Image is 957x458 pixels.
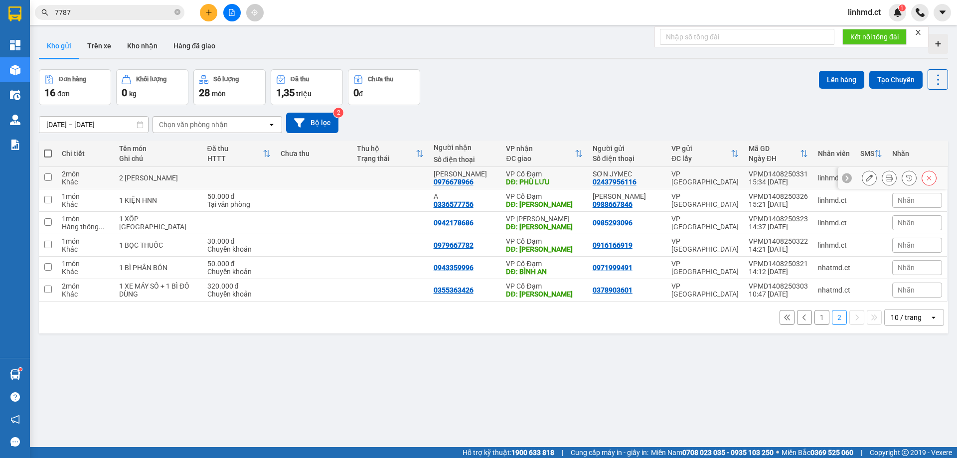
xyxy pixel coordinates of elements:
[10,40,20,50] img: dashboard-icon
[850,31,899,42] span: Kết nối tổng đài
[506,237,582,245] div: VP Cổ Đạm
[682,449,774,457] strong: 0708 023 035 - 0935 103 250
[842,29,907,45] button: Kết nối tổng đài
[938,8,947,17] span: caret-down
[434,192,496,200] div: A
[10,415,20,424] span: notification
[10,90,20,100] img: warehouse-icon
[10,140,20,150] img: solution-icon
[749,200,808,208] div: 15:21 [DATE]
[99,223,105,231] span: ...
[671,192,739,208] div: VP [GEOGRAPHIC_DATA]
[930,313,938,321] svg: open
[671,260,739,276] div: VP [GEOGRAPHIC_DATA]
[205,9,212,16] span: plus
[861,447,862,458] span: |
[207,154,263,162] div: HTTT
[55,7,172,18] input: Tìm tên, số ĐT hoặc mã đơn
[511,449,554,457] strong: 1900 633 818
[814,310,829,325] button: 1
[62,200,109,208] div: Khác
[506,268,582,276] div: DĐ: BÌNH AN
[359,90,363,98] span: đ
[832,310,847,325] button: 2
[41,9,48,16] span: search
[10,369,20,380] img: warehouse-icon
[174,9,180,15] span: close-circle
[62,150,109,157] div: Chi tiết
[62,223,109,231] div: Hàng thông thường
[207,268,271,276] div: Chuyển khoản
[207,260,271,268] div: 50.000 đ
[671,154,731,162] div: ĐC lấy
[434,170,496,178] div: LÊ HÀ
[207,237,271,245] div: 30.000 đ
[434,241,474,249] div: 0979667782
[749,223,808,231] div: 14:37 [DATE]
[62,192,109,200] div: 1 món
[749,245,808,253] div: 14:21 [DATE]
[810,449,853,457] strong: 0369 525 060
[251,9,258,16] span: aim
[19,368,22,371] sup: 1
[62,237,109,245] div: 1 món
[119,264,197,272] div: 1 BÌ PHÂN BÓN
[119,154,197,162] div: Ghi chú
[10,115,20,125] img: warehouse-icon
[281,150,347,157] div: Chưa thu
[119,174,197,182] div: 2 THÙNG SƠN
[744,141,813,167] th: Toggle SortBy
[39,69,111,105] button: Đơn hàng16đơn
[818,264,850,272] div: nhatmd.ct
[213,76,239,83] div: Số lượng
[207,290,271,298] div: Chuyển khoản
[8,6,21,21] img: logo-vxr
[296,90,312,98] span: triệu
[915,29,922,36] span: close
[79,34,119,58] button: Trên xe
[501,141,587,167] th: Toggle SortBy
[660,29,834,45] input: Nhập số tổng đài
[593,145,661,153] div: Người gửi
[39,117,148,133] input: Select a date range.
[593,241,633,249] div: 0916166919
[62,215,109,223] div: 1 món
[291,76,309,83] div: Đã thu
[62,268,109,276] div: Khác
[749,237,808,245] div: VPMD1408250322
[276,87,295,99] span: 1,35
[593,170,661,178] div: SƠN JYMEC
[671,237,739,253] div: VP [GEOGRAPHIC_DATA]
[207,192,271,200] div: 50.000 đ
[671,282,739,298] div: VP [GEOGRAPHIC_DATA]
[506,260,582,268] div: VP Cổ Đạm
[593,154,661,162] div: Số điện thoại
[10,65,20,75] img: warehouse-icon
[506,223,582,231] div: DĐ: HỒNG LĨNH
[593,219,633,227] div: 0985293096
[593,286,633,294] div: 0378903601
[893,8,902,17] img: icon-new-feature
[116,69,188,105] button: Khối lượng0kg
[749,268,808,276] div: 14:12 [DATE]
[122,87,127,99] span: 0
[165,34,223,58] button: Hàng đã giao
[818,219,850,227] div: linhmd.ct
[39,34,79,58] button: Kho gửi
[749,154,800,162] div: Ngày ĐH
[348,69,420,105] button: Chưa thu0đ
[212,90,226,98] span: món
[840,6,889,18] span: linhmd.ct
[119,196,197,204] div: 1 KIỆN HNN
[749,145,800,153] div: Mã GD
[898,286,915,294] span: Nhãn
[900,4,904,11] span: 1
[119,241,197,249] div: 1 BỌC THUỐC
[869,71,923,89] button: Tạo Chuyến
[119,215,197,231] div: 1 XÔP ĐÔNG LANH
[434,219,474,227] div: 0942178686
[506,245,582,253] div: DĐ: XUÂN SONG
[749,178,808,186] div: 15:34 [DATE]
[434,200,474,208] div: 0336577756
[207,200,271,208] div: Tại văn phòng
